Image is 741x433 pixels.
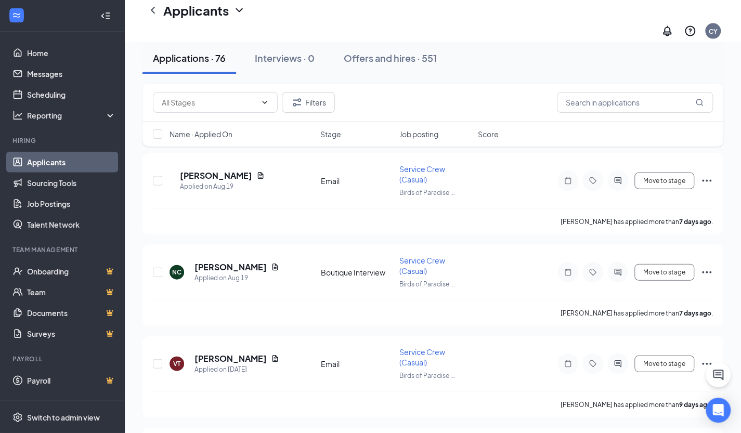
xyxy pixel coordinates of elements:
div: Applied on Aug 19 [180,181,265,192]
svg: Filter [291,96,303,109]
svg: Ellipses [700,175,713,187]
div: Interviews · 0 [255,51,315,64]
b: 9 days ago [679,401,711,409]
svg: ChevronLeft [147,4,159,17]
b: 7 days ago [679,218,711,226]
a: Applicants [27,152,116,173]
span: Name · Applied On [170,129,232,139]
p: [PERSON_NAME] has applied more than . [561,309,713,318]
div: Applied on Aug 19 [194,273,279,283]
h5: [PERSON_NAME] [194,261,267,273]
a: TeamCrown [27,282,116,303]
svg: Note [562,177,574,185]
input: Search in applications [557,92,713,113]
div: Open Intercom Messenger [706,398,731,423]
a: Job Postings [27,193,116,214]
span: Score [478,129,499,139]
span: Job posting [399,129,438,139]
a: Talent Network [27,214,116,235]
a: Scheduling [27,84,116,105]
svg: Ellipses [700,266,713,279]
svg: Tag [587,177,599,185]
b: 7 days ago [679,309,711,317]
svg: MagnifyingGlass [695,98,704,107]
button: Move to stage [634,264,694,281]
span: Service Crew (Casual) [399,164,445,184]
div: Reporting [27,110,116,121]
h5: [PERSON_NAME] [180,170,252,181]
a: Home [27,43,116,63]
span: Birds of Paradise ... [399,280,455,288]
svg: Document [271,263,279,271]
a: Messages [27,63,116,84]
svg: Note [562,268,574,277]
svg: Collapse [100,11,111,21]
a: DocumentsCrown [27,303,116,323]
h1: Applicants [163,2,229,19]
div: Email [321,359,393,369]
svg: Tag [587,360,599,368]
svg: ChevronDown [233,4,245,17]
p: [PERSON_NAME] has applied more than . [561,400,713,409]
svg: ActiveChat [612,360,624,368]
span: Birds of Paradise ... [399,189,455,196]
svg: Analysis [12,110,23,121]
div: VT [173,359,180,368]
button: Filter Filters [282,92,335,113]
span: Service Crew (Casual) [399,347,445,367]
a: Sourcing Tools [27,173,116,193]
div: Switch to admin view [27,412,100,423]
svg: Settings [12,412,23,423]
span: Stage [320,129,341,139]
svg: WorkstreamLogo [11,10,22,21]
div: Team Management [12,245,114,254]
h5: [PERSON_NAME] [194,353,267,364]
div: Payroll [12,355,114,363]
svg: Document [271,355,279,363]
svg: QuestionInfo [684,25,696,37]
svg: Ellipses [700,358,713,370]
div: CY [709,27,718,36]
span: Birds of Paradise ... [399,372,455,379]
svg: Tag [587,268,599,277]
p: [PERSON_NAME] has applied more than . [561,217,713,226]
svg: ChevronDown [261,98,269,107]
div: Offers and hires · 551 [344,51,437,64]
svg: ActiveChat [612,177,624,185]
button: Move to stage [634,356,694,372]
button: ChatActive [706,362,731,387]
svg: Note [562,360,574,368]
div: Boutique Interview [321,267,393,278]
div: Hiring [12,136,114,145]
div: Applied on [DATE] [194,364,279,375]
a: PayrollCrown [27,370,116,391]
a: SurveysCrown [27,323,116,344]
svg: Notifications [661,25,673,37]
div: NC [172,268,181,277]
div: Email [321,176,393,186]
svg: ChatActive [712,369,724,381]
div: Applications · 76 [153,51,226,64]
a: OnboardingCrown [27,261,116,282]
button: Move to stage [634,173,694,189]
span: Service Crew (Casual) [399,256,445,275]
svg: Document [256,172,265,180]
svg: ActiveChat [612,268,624,277]
input: All Stages [162,97,256,108]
